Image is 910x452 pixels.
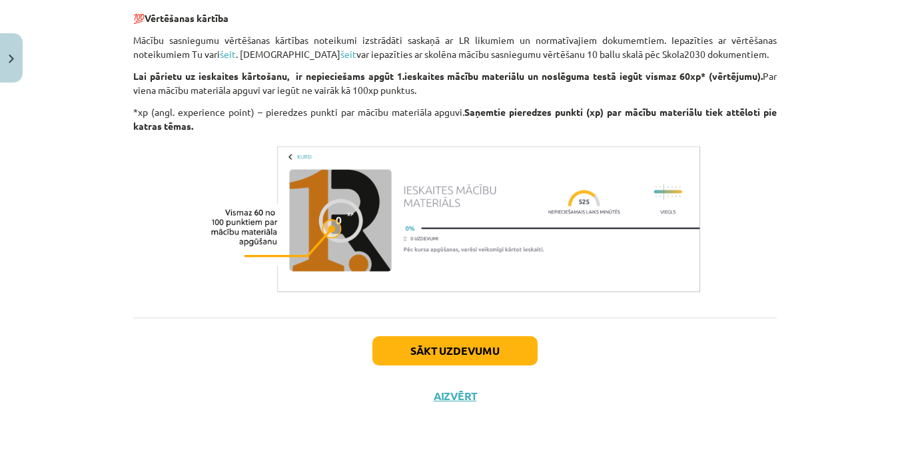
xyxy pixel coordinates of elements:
[340,48,356,60] a: šeit
[430,389,480,403] button: Aizvērt
[145,12,228,24] strong: Vērtēšanas kārtība
[133,11,777,25] p: 💯
[133,70,763,82] strong: Lai pārietu uz ieskaites kārtošanu, ir nepieciešams apgūt 1.ieskaites mācību materiālu un noslēgu...
[133,33,777,61] p: Mācību sasniegumu vērtēšanas kārtības noteikumi izstrādāti saskaņā ar LR likumiem un normatīvajie...
[9,55,14,63] img: icon-close-lesson-0947bae3869378f0d4975bcd49f059093ad1ed9edebbc8119c70593378902aed.svg
[133,69,777,97] p: Par viena mācību materiāla apguvi var iegūt ne vairāk kā 100xp punktus.
[220,48,236,60] a: šeit
[133,105,777,133] p: *xp (angl. experience point) – pieredzes punkti par mācību materiāla apguvi.
[372,336,538,365] button: Sākt uzdevumu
